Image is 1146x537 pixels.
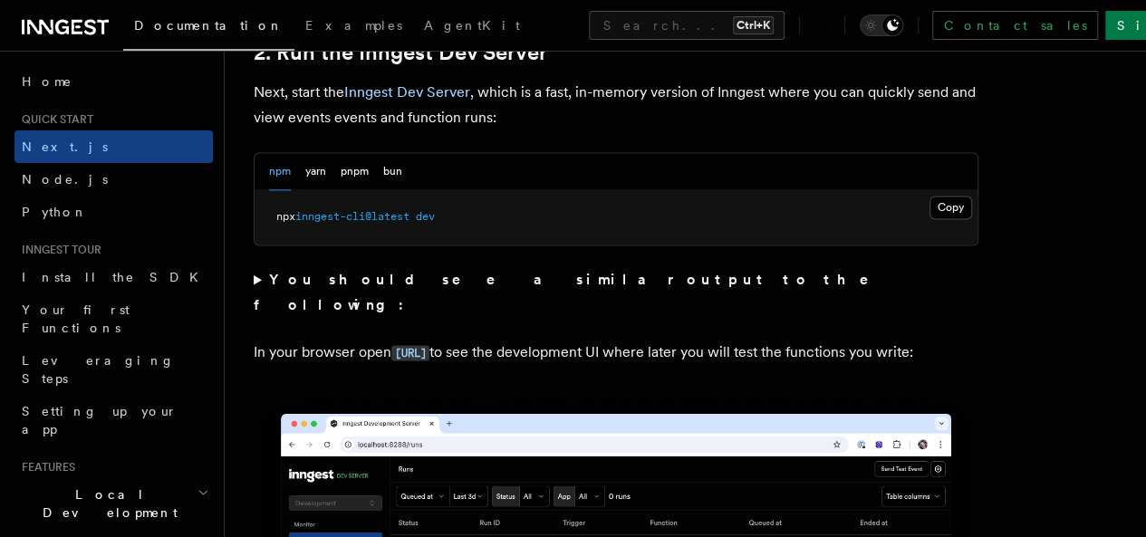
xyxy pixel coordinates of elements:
[22,404,178,436] span: Setting up your app
[254,340,978,366] p: In your browser open to see the development UI where later you will test the functions you write:
[134,18,284,33] span: Documentation
[14,344,213,395] a: Leveraging Steps
[860,14,903,36] button: Toggle dark mode
[733,16,774,34] kbd: Ctrl+K
[424,18,520,33] span: AgentKit
[123,5,294,51] a: Documentation
[14,478,213,529] button: Local Development
[22,270,209,284] span: Install the SDK
[14,395,213,446] a: Setting up your app
[14,293,213,344] a: Your first Functions
[305,153,326,190] button: yarn
[22,205,88,219] span: Python
[391,343,429,360] a: [URL]
[14,163,213,196] a: Node.js
[391,345,429,360] code: [URL]
[276,210,295,223] span: npx
[14,130,213,163] a: Next.js
[14,112,93,127] span: Quick start
[344,83,470,101] a: Inngest Dev Server
[14,485,197,522] span: Local Development
[932,11,1098,40] a: Contact sales
[22,353,175,386] span: Leveraging Steps
[14,65,213,98] a: Home
[14,460,75,475] span: Features
[254,40,547,65] a: 2. Run the Inngest Dev Server
[294,5,413,49] a: Examples
[383,153,402,190] button: bun
[14,243,101,257] span: Inngest tour
[416,210,435,223] span: dev
[14,261,213,293] a: Install the SDK
[295,210,409,223] span: inngest-cli@latest
[22,172,108,187] span: Node.js
[929,196,972,219] button: Copy
[269,153,291,190] button: npm
[254,267,978,318] summary: You should see a similar output to the following:
[589,11,785,40] button: Search...Ctrl+K
[22,302,130,335] span: Your first Functions
[254,271,894,313] strong: You should see a similar output to the following:
[341,153,369,190] button: pnpm
[14,196,213,228] a: Python
[305,18,402,33] span: Examples
[22,139,108,154] span: Next.js
[413,5,531,49] a: AgentKit
[254,80,978,130] p: Next, start the , which is a fast, in-memory version of Inngest where you can quickly send and vi...
[22,72,72,91] span: Home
